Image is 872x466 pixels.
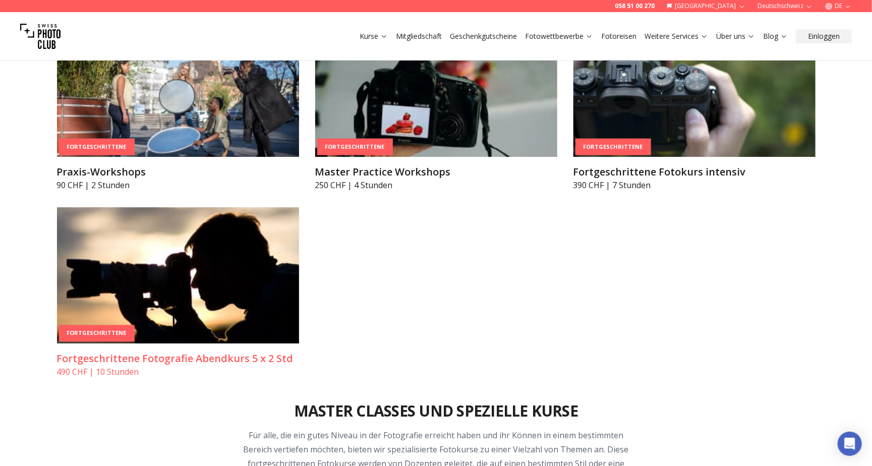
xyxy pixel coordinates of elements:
[57,165,299,179] h3: Praxis-Workshops
[59,325,135,342] div: Fortgeschrittene
[315,165,557,179] h3: Master Practice Workshops
[615,2,655,10] a: 058 51 00 270
[57,207,299,343] img: Fortgeschrittene Fotografie Abendkurs 5 x 2 Std
[601,31,636,41] a: Fotoreisen
[712,29,759,43] button: Über uns
[763,31,788,41] a: Blog
[20,16,61,56] img: Swiss photo club
[396,31,442,41] a: Mitgliedschaft
[597,29,641,43] button: Fotoreisen
[315,179,557,191] p: 250 CHF | 4 Stunden
[716,31,755,41] a: Über uns
[57,21,299,191] a: Praxis-WorkshopsFortgeschrittenePraxis-Workshops90 CHF | 2 Stunden
[57,366,299,378] p: 490 CHF | 10 Stunden
[294,402,578,420] h2: Master Classes und spezielle Kurse
[521,29,597,43] button: Fotowettbewerbe
[315,21,557,191] a: Master Practice WorkshopsFortgeschritteneMaster Practice Workshops250 CHF | 4 Stunden
[450,31,517,41] a: Geschenkgutscheine
[356,29,392,43] button: Kurse
[525,31,593,41] a: Fotowettbewerbe
[315,21,557,157] img: Master Practice Workshops
[645,31,708,41] a: Weitere Services
[360,31,388,41] a: Kurse
[573,21,816,191] a: Fortgeschrittene Fotokurs intensivFortgeschritteneFortgeschrittene Fotokurs intensiv390 CHF | 7 S...
[759,29,792,43] button: Blog
[392,29,446,43] button: Mitgliedschaft
[57,179,299,191] p: 90 CHF | 2 Stunden
[573,165,816,179] h3: Fortgeschrittene Fotokurs intensiv
[446,29,521,43] button: Geschenkgutscheine
[59,139,135,155] div: Fortgeschrittene
[575,139,651,155] div: Fortgeschrittene
[641,29,712,43] button: Weitere Services
[57,207,299,378] a: Fortgeschrittene Fotografie Abendkurs 5 x 2 StdFortgeschritteneFortgeschrittene Fotografie Abendk...
[57,21,299,157] img: Praxis-Workshops
[573,21,816,157] img: Fortgeschrittene Fotokurs intensiv
[796,29,852,43] button: Einloggen
[317,139,393,155] div: Fortgeschrittene
[57,352,299,366] h3: Fortgeschrittene Fotografie Abendkurs 5 x 2 Std
[573,179,816,191] p: 390 CHF | 7 Stunden
[838,432,862,456] div: Open Intercom Messenger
